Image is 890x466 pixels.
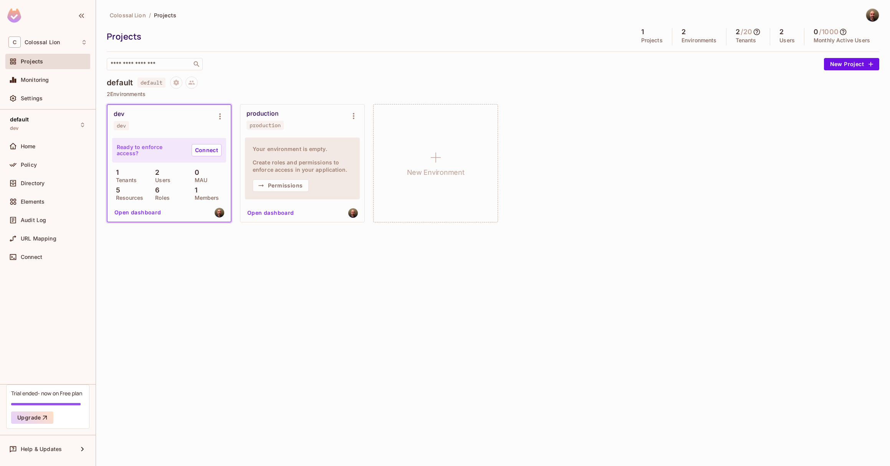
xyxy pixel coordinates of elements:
[741,28,752,36] h5: / 20
[191,169,199,176] p: 0
[191,177,207,183] p: MAU
[21,180,45,186] span: Directory
[682,37,717,43] p: Environments
[246,110,278,118] div: production
[112,177,137,183] p: Tenants
[111,206,164,219] button: Open dashboard
[112,169,119,176] p: 1
[110,12,146,19] span: Colossal Lion
[253,159,352,173] h4: Create roles and permissions to enforce access in your application.
[736,28,740,36] h5: 2
[21,95,43,101] span: Settings
[11,390,82,397] div: Trial ended- now on Free plan
[137,78,165,88] span: default
[814,28,818,36] h5: 0
[25,39,60,45] span: Workspace: Colossal Lion
[819,28,839,36] h5: / 1000
[641,37,663,43] p: Projects
[8,36,21,48] span: C
[21,77,49,83] span: Monitoring
[814,37,870,43] p: Monthly Active Users
[191,186,197,194] p: 1
[824,58,879,70] button: New Project
[10,116,29,123] span: default
[21,446,62,452] span: Help & Updates
[244,207,297,219] button: Open dashboard
[21,143,36,149] span: Home
[191,195,219,201] p: Members
[149,12,151,19] li: /
[21,235,56,242] span: URL Mapping
[21,162,37,168] span: Policy
[21,254,42,260] span: Connect
[215,208,224,217] img: robjsliwa@gmail.com
[253,145,352,153] h4: Your environment is empty.
[112,195,143,201] p: Resources
[192,144,222,156] a: Connect
[779,28,784,36] h5: 2
[151,186,159,194] p: 6
[10,125,18,131] span: dev
[21,199,45,205] span: Elements
[250,122,281,128] div: production
[346,108,361,124] button: Environment settings
[114,110,124,118] div: dev
[7,8,21,23] img: SReyMgAAAABJRU5ErkJggg==
[779,37,795,43] p: Users
[682,28,686,36] h5: 2
[107,91,879,97] p: 2 Environments
[117,123,126,129] div: dev
[112,186,120,194] p: 5
[212,109,228,124] button: Environment settings
[348,208,358,218] img: robjsliwa@gmail.com
[641,28,644,36] h5: 1
[107,31,628,42] div: Projects
[107,78,133,87] h4: default
[11,411,53,424] button: Upgrade
[736,37,756,43] p: Tenants
[866,9,879,22] img: Rob Sliwa
[253,179,309,192] button: Permissions
[170,80,182,88] span: Project settings
[21,217,46,223] span: Audit Log
[117,144,185,156] p: Ready to enforce access?
[407,167,465,178] h1: New Environment
[154,12,176,19] span: Projects
[151,195,170,201] p: Roles
[21,58,43,65] span: Projects
[151,177,170,183] p: Users
[151,169,159,176] p: 2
